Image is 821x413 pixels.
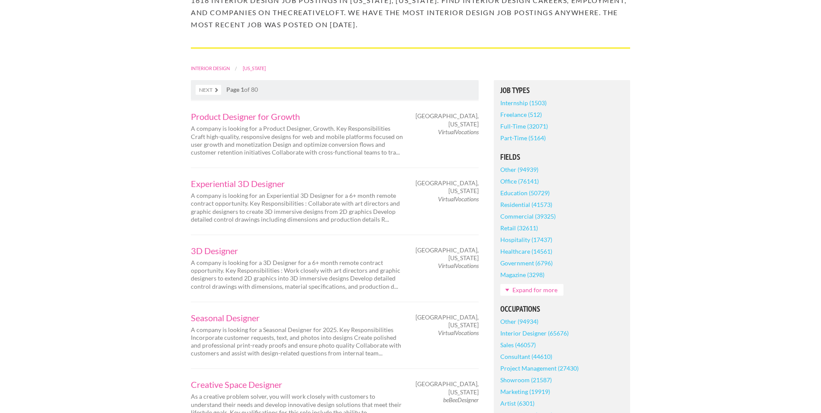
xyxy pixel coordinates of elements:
[500,305,624,313] h5: Occupations
[500,175,539,187] a: Office (76141)
[500,87,624,94] h5: Job Types
[243,65,266,71] a: [US_STATE]
[191,192,403,223] p: A company is looking for an Experiential 3D Designer for a 6+ month remote contract opportunity. ...
[500,374,552,386] a: Showroom (21587)
[500,222,538,234] a: Retail (32611)
[500,97,547,109] a: Internship (1503)
[500,164,538,175] a: Other (94939)
[438,329,479,336] em: VirtualVocations
[500,269,544,281] a: Magazine (3298)
[191,112,403,121] a: Product Designer for Growth
[500,132,546,144] a: Part-Time (5164)
[500,386,550,397] a: Marketing (19919)
[415,246,479,262] span: [GEOGRAPHIC_DATA], [US_STATE]
[191,125,403,156] p: A company is looking for a Product Designer, Growth. Key Responsibilities Craft high-quality, res...
[415,179,479,195] span: [GEOGRAPHIC_DATA], [US_STATE]
[500,199,552,210] a: Residential (41573)
[500,362,579,374] a: Project Management (27430)
[443,396,479,403] em: beBeeDesigner
[500,234,552,245] a: Hospitality (17437)
[500,316,538,327] a: Other (94934)
[500,245,552,257] a: Healthcare (14561)
[226,86,244,93] strong: Page 1
[415,380,479,396] span: [GEOGRAPHIC_DATA], [US_STATE]
[500,187,550,199] a: Education (50729)
[438,195,479,203] em: VirtualVocations
[415,313,479,329] span: [GEOGRAPHIC_DATA], [US_STATE]
[191,246,403,255] a: 3D Designer
[191,313,403,322] a: Seasonal Designer
[438,262,479,269] em: VirtualVocations
[196,85,221,95] a: Next
[191,65,230,71] a: Interior Design
[191,179,403,188] a: Experiential 3D Designer
[500,351,552,362] a: Consultant (44610)
[500,397,534,409] a: Artist (6301)
[438,128,479,136] em: VirtualVocations
[415,112,479,128] span: [GEOGRAPHIC_DATA], [US_STATE]
[500,257,553,269] a: Government (6796)
[500,109,542,120] a: Freelance (512)
[500,284,563,296] a: Expand for more
[500,210,556,222] a: Commercial (39325)
[191,380,403,389] a: Creative Space Designer
[191,80,479,100] nav: of 80
[191,259,403,290] p: A company is looking for a 3D Designer for a 6+ month remote contract opportunity. Key Responsibi...
[191,326,403,358] p: A company is looking for a Seasonal Designer for 2025. Key Responsibilities Incorporate customer ...
[500,339,536,351] a: Sales (46057)
[500,327,569,339] a: Interior Designer (65676)
[500,120,548,132] a: Full-Time (32071)
[500,153,624,161] h5: Fields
